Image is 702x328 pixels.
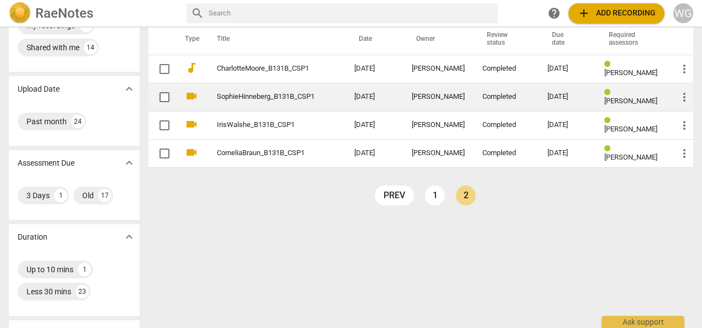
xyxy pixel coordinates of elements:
[403,24,474,55] th: Owner
[217,121,315,129] a: IrisWalshe_B131B_CSP1
[185,89,198,103] span: videocam
[604,68,657,77] span: [PERSON_NAME]
[412,121,465,129] div: [PERSON_NAME]
[604,145,615,153] span: Review status: completed
[123,230,136,244] span: expand_more
[673,3,693,23] button: WG
[602,316,684,328] div: Ask support
[345,55,403,83] td: [DATE]
[26,190,50,201] div: 3 Days
[345,24,403,55] th: Date
[9,2,178,24] a: LogoRaeNotes
[678,91,691,104] span: more_vert
[678,62,691,76] span: more_vert
[35,6,93,21] h2: RaeNotes
[412,93,465,101] div: [PERSON_NAME]
[123,156,136,170] span: expand_more
[217,65,315,73] a: CharlotteMoore_B131B_CSP1
[26,264,73,275] div: Up to 10 mins
[482,65,530,73] div: Completed
[604,97,657,105] span: [PERSON_NAME]
[123,82,136,96] span: expand_more
[217,149,315,157] a: CorneliaBraun_B131B_CSP1
[121,81,137,97] button: Show more
[76,285,89,298] div: 23
[604,117,615,125] span: Review status: completed
[185,146,198,159] span: videocam
[26,42,79,53] div: Shared with me
[547,65,587,73] div: [DATE]
[84,41,97,54] div: 14
[82,190,94,201] div: Old
[78,263,91,276] div: 1
[474,24,539,55] th: Review status
[412,149,465,157] div: [PERSON_NAME]
[425,186,445,205] a: Page 1
[54,189,67,202] div: 1
[71,115,84,128] div: 24
[121,229,137,245] button: Show more
[185,61,198,75] span: audiotrack
[604,60,615,68] span: Review status: completed
[121,155,137,171] button: Show more
[547,149,587,157] div: [DATE]
[185,118,198,131] span: videocam
[595,24,669,55] th: Required assessors
[604,125,657,133] span: [PERSON_NAME]
[9,2,31,24] img: Logo
[547,121,587,129] div: [DATE]
[204,24,345,55] th: Title
[539,24,595,55] th: Due date
[577,7,591,20] span: add
[547,7,561,20] span: help
[482,149,530,157] div: Completed
[482,93,530,101] div: Completed
[345,111,403,139] td: [DATE]
[18,83,60,95] p: Upload Date
[678,147,691,160] span: more_vert
[604,153,657,161] span: [PERSON_NAME]
[577,7,656,20] span: Add recording
[544,3,564,23] a: Help
[176,24,204,55] th: Type
[18,157,75,169] p: Assessment Due
[345,139,403,167] td: [DATE]
[98,189,111,202] div: 17
[412,65,465,73] div: [PERSON_NAME]
[482,121,530,129] div: Completed
[604,88,615,97] span: Review status: completed
[547,93,587,101] div: [DATE]
[209,4,493,22] input: Search
[26,116,67,127] div: Past month
[678,119,691,132] span: more_vert
[456,186,476,205] a: Page 2 is your current page
[375,186,414,205] a: prev
[191,7,204,20] span: search
[345,83,403,111] td: [DATE]
[217,93,315,101] a: SophieHinneberg_B131B_CSP1
[26,286,71,297] div: Less 30 mins
[568,3,664,23] button: Upload
[18,231,47,243] p: Duration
